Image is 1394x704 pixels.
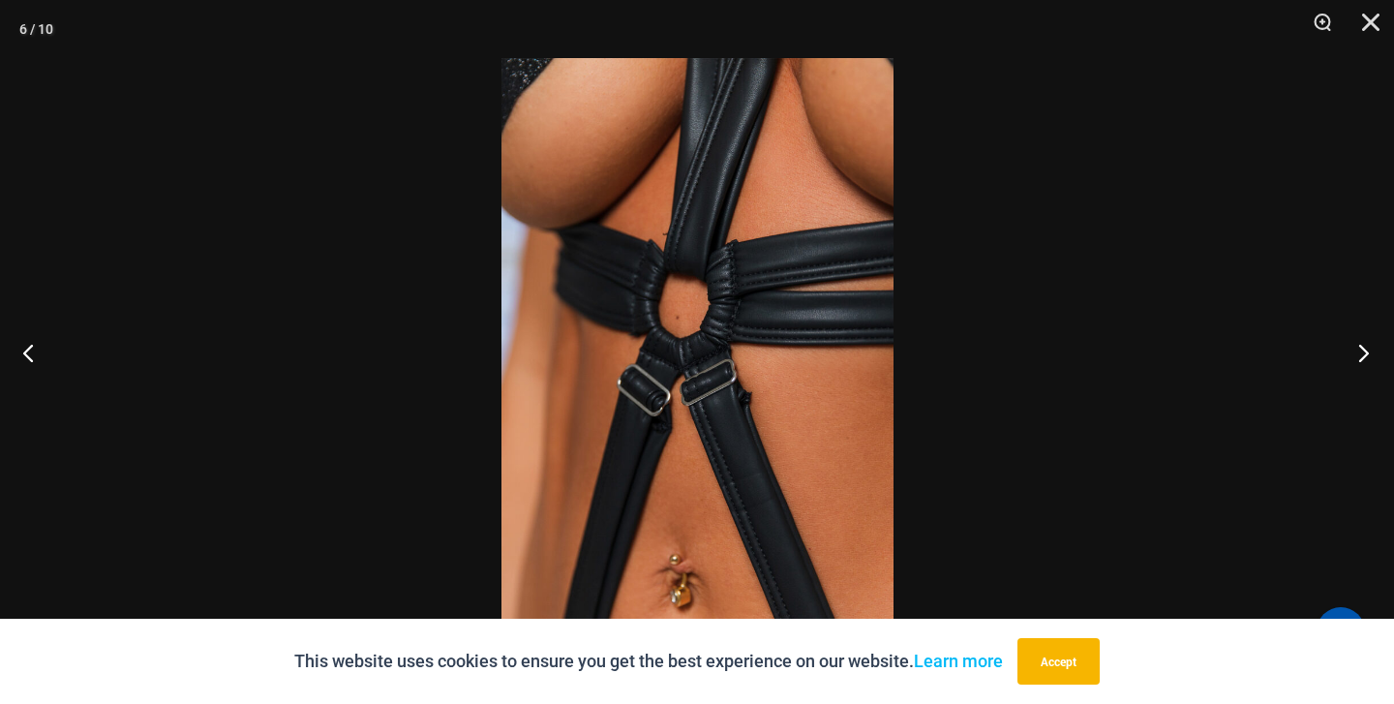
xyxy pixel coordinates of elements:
p: This website uses cookies to ensure you get the best experience on our website. [294,647,1003,676]
img: Truth or Dare Black 1905 Bodysuit 01 [501,58,894,646]
button: Next [1321,304,1394,401]
a: Learn more [914,651,1003,671]
div: 6 / 10 [19,15,53,44]
button: Accept [1017,638,1100,685]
